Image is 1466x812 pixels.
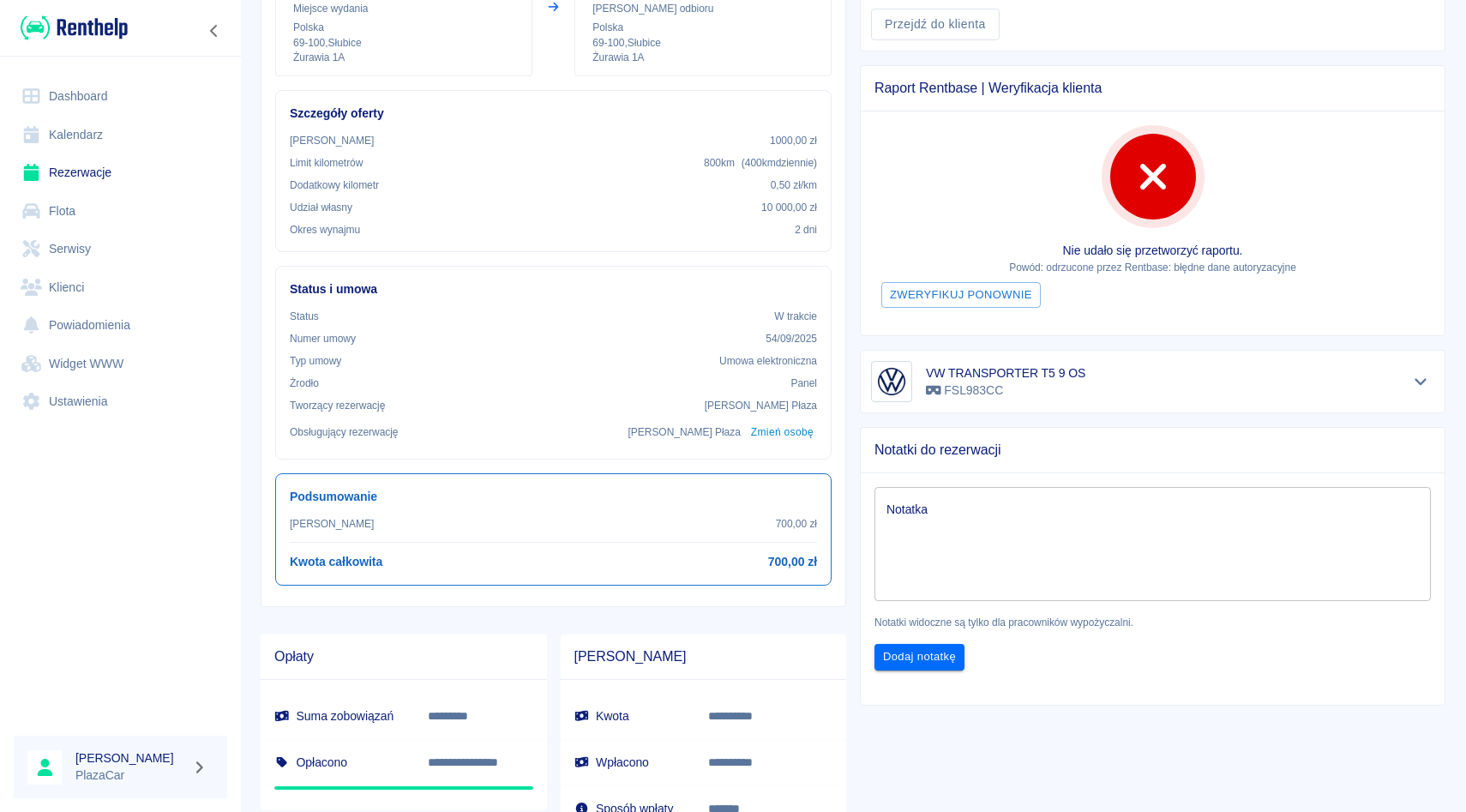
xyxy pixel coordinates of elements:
[290,280,817,298] h6: Status i umowa
[14,14,128,42] a: Renthelp logo
[290,222,360,238] p: Okres wynajmu
[874,442,1431,459] span: Notatki do rezerwacji
[14,77,227,116] a: Dashboard
[874,364,909,399] img: Image
[290,105,817,123] h6: Szczegóły oferty
[1407,370,1435,394] button: Pokaż szczegóły
[290,155,363,171] p: Limit kilometrów
[290,376,319,391] p: Żrodło
[14,192,227,231] a: Flota
[592,35,814,51] p: 69-100 , Słubice
[290,398,385,413] p: Tworzący rezerwację
[293,1,514,16] p: Miejsce wydania
[761,200,817,215] p: 10 000,00 zł
[926,382,1085,400] p: FSL983CC
[705,398,817,413] p: [PERSON_NAME] Płaza
[742,157,817,169] span: ( 400 km dziennie )
[290,133,374,148] p: [PERSON_NAME]
[719,353,817,369] p: Umowa elektroniczna
[628,424,741,440] p: [PERSON_NAME] Płaza
[290,177,379,193] p: Dodatkowy kilometr
[574,707,681,725] h6: Kwota
[274,786,533,790] span: Nadpłata: 0,00 zł
[201,20,227,42] button: Zwiń nawigację
[14,306,227,345] a: Powiadomienia
[290,331,356,346] p: Numer umowy
[874,615,1431,630] p: Notatki widoczne są tylko dla pracowników wypożyczalni.
[14,345,227,383] a: Widget WWW
[881,282,1041,309] button: Zweryfikuj ponownie
[290,353,341,369] p: Typ umowy
[776,516,817,532] p: 700,00 zł
[14,153,227,192] a: Rezerwacje
[592,20,814,35] p: Polska
[774,309,817,324] p: W trakcie
[766,331,817,346] p: 54/09/2025
[290,516,374,532] p: [PERSON_NAME]
[592,51,814,65] p: Żurawia 1A
[290,309,319,324] p: Status
[274,707,400,725] h6: Suma zobowiązań
[748,420,817,445] button: Zmień osobę
[290,553,382,571] h6: Kwota całkowita
[290,200,352,215] p: Udział własny
[574,648,833,665] span: [PERSON_NAME]
[14,230,227,268] a: Serwisy
[21,14,128,42] img: Renthelp logo
[274,754,400,771] h6: Opłacono
[874,242,1431,260] p: Nie udało się przetworzyć raportu.
[14,116,227,154] a: Kalendarz
[768,553,817,571] h6: 700,00 zł
[770,133,817,148] p: 1000,00 zł
[290,424,399,440] p: Obsługujący rezerwację
[795,222,817,238] p: 2 dni
[75,749,185,767] h6: [PERSON_NAME]
[574,754,681,771] h6: Wpłacono
[791,376,818,391] p: Panel
[874,80,1431,97] span: Raport Rentbase | Weryfikacja klienta
[874,644,964,671] button: Dodaj notatkę
[926,364,1085,382] h6: VW TRANSPORTER T5 9 OS
[75,767,185,785] p: PlazaCar
[293,20,514,35] p: Polska
[14,382,227,421] a: Ustawienia
[592,1,814,16] p: [PERSON_NAME] odbioru
[771,177,817,193] p: 0,50 zł /km
[290,488,817,506] h6: Podsumowanie
[293,35,514,51] p: 69-100 , Słubice
[293,51,514,65] p: Żurawia 1A
[14,268,227,307] a: Klienci
[704,155,817,171] p: 800 km
[274,648,533,665] span: Opłaty
[871,9,1000,40] a: Przejdź do klienta
[874,260,1431,275] p: Powód: odrzucone przez Rentbase: błędne dane autoryzacyjne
